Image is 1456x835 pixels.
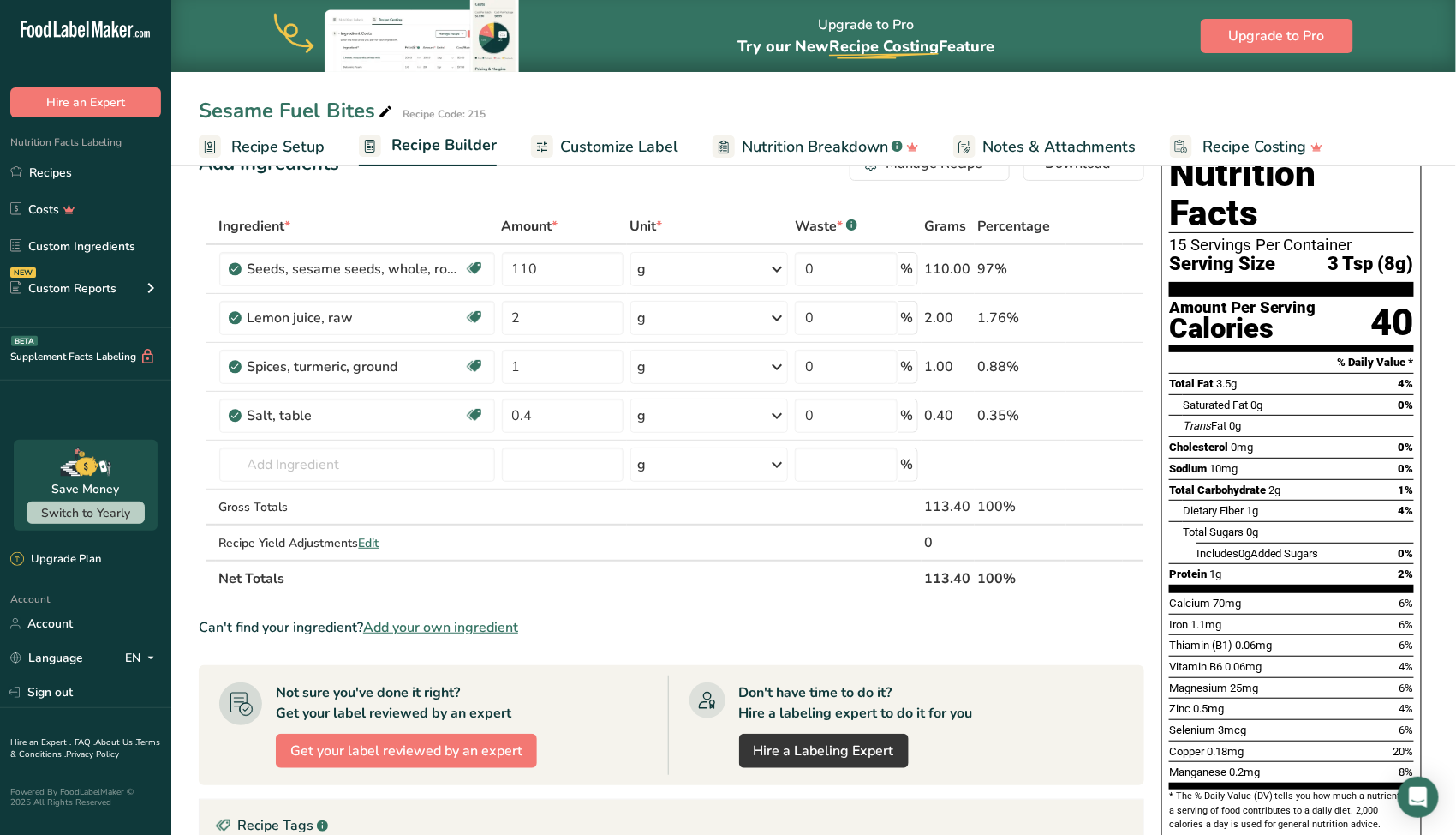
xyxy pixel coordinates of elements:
span: Recipe Costing [1202,135,1307,159]
section: % Daily Value * [1169,352,1414,373]
a: Privacy Policy [66,748,119,760]
span: Upgrade to Pro [1229,26,1325,46]
span: 6% [1399,618,1414,631]
span: 6% [1399,597,1414,610]
div: 0.40 [925,405,971,426]
span: Recipe Costing [829,36,939,57]
span: 4% [1399,377,1414,390]
span: Saturated Fat [1183,399,1248,411]
span: Add your own ingredient [363,617,518,638]
span: Sodium [1169,462,1207,475]
div: 113.40 [925,496,971,517]
div: 1.76% [978,308,1063,328]
div: g [638,308,647,328]
span: Switch to Yearly [41,505,130,521]
span: 0.18mg [1207,745,1244,758]
a: Recipe Costing [1170,128,1323,166]
span: 4% [1399,504,1414,517]
a: Hire a Labeling Expert [739,734,909,768]
span: Total Carbohydrate [1169,484,1266,496]
span: 1% [1399,484,1414,496]
a: Nutrition Breakdown [713,128,919,166]
span: 4% [1399,660,1414,673]
span: Unit [630,216,663,237]
th: 113.40 [922,560,975,596]
span: 3 Tsp (8g) [1328,254,1414,275]
div: Don't have time to do it? Hire a labeling expert to do it for you [739,682,973,724]
span: Recipe Setup [231,135,325,159]
span: 0g [1229,419,1241,432]
th: Net Totals [216,560,922,596]
span: Try our New Feature [737,36,994,57]
span: Zinc [1169,702,1190,715]
span: 70mg [1213,597,1241,610]
span: 1.1mg [1190,618,1221,631]
span: 0.06mg [1235,639,1272,652]
div: Upgrade to Pro [737,1,994,72]
a: Customize Label [531,128,678,166]
span: 0.2mg [1229,766,1260,778]
div: Seeds, sesame seeds, whole, roasted and toasted [248,259,462,279]
span: 20% [1393,745,1414,758]
span: Dietary Fiber [1183,504,1244,517]
span: Percentage [978,216,1051,237]
span: 0.06mg [1225,660,1262,673]
section: * The % Daily Value (DV) tells you how much a nutrient in a serving of food contributes to a dail... [1169,790,1414,832]
span: Vitamin B6 [1169,660,1222,673]
span: Calcium [1169,597,1210,610]
span: 0% [1399,399,1414,411]
span: 1g [1246,504,1258,517]
span: 0g [1250,399,1262,411]
div: Amount Per Serving [1169,300,1316,316]
span: 3.5g [1216,377,1237,390]
span: Grams [925,216,967,237]
span: Fat [1183,419,1226,432]
span: Total Fat [1169,377,1214,390]
span: 4% [1399,702,1414,715]
button: Hire an Expert [10,87,161,117]
span: 0mg [1231,441,1253,454]
span: Manganese [1169,766,1226,778]
span: Edit [359,535,379,551]
span: 0g [1238,547,1250,560]
th: 100% [975,560,1066,596]
div: Can't find your ingredient? [199,617,1144,638]
div: g [638,405,647,426]
div: 1.00 [925,357,971,377]
a: Terms & Conditions . [10,736,160,760]
a: Recipe Setup [199,128,325,166]
span: Ingredient [219,216,291,237]
div: Salt, table [248,405,462,426]
div: g [638,259,647,279]
div: BETA [11,336,38,346]
span: Customize Label [560,135,678,159]
div: Upgrade Plan [10,551,101,568]
div: Spices, turmeric, ground [248,357,462,377]
div: Calories [1169,316,1316,341]
input: Add Ingredient [219,448,495,482]
span: 3mcg [1218,724,1246,736]
span: 0g [1246,526,1258,538]
span: 0% [1399,547,1414,560]
span: 6% [1399,682,1414,694]
span: Get your label reviewed by an expert [290,741,522,761]
div: 0.88% [978,357,1063,377]
button: Get your label reviewed by an expert [276,734,537,768]
span: Magnesium [1169,682,1227,694]
div: 100% [978,496,1063,517]
span: 6% [1399,639,1414,652]
span: Thiamin (B1) [1169,639,1232,652]
span: Serving Size [1169,254,1275,275]
div: Powered By FoodLabelMaker © 2025 All Rights Reserved [10,787,161,808]
a: About Us . [95,736,136,748]
div: Recipe Yield Adjustments [219,534,495,552]
div: 15 Servings Per Container [1169,237,1414,254]
div: NEW [10,267,36,278]
div: Sesame Fuel Bites [199,95,396,126]
span: Recipe Builder [391,134,497,157]
div: 2.00 [925,308,971,328]
a: Recipe Builder [359,126,497,167]
span: Copper [1169,745,1204,758]
span: 2% [1399,568,1414,580]
span: Notes & Attachments [982,135,1136,159]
